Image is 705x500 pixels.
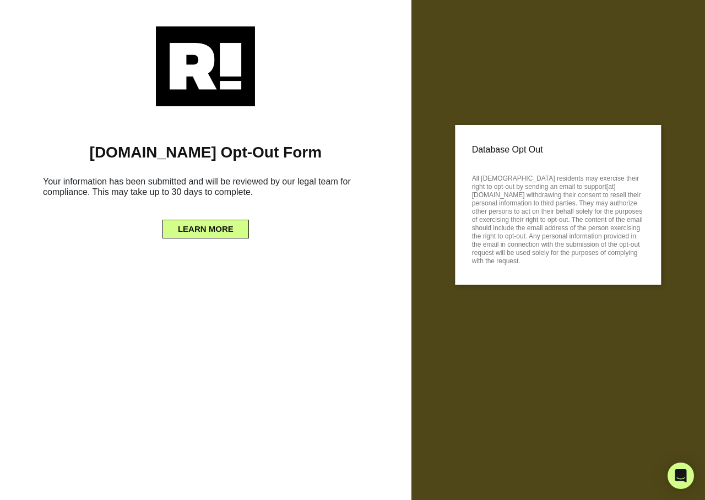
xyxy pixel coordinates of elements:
img: Retention.com [156,26,255,106]
a: LEARN MORE [162,221,249,230]
h6: Your information has been submitted and will be reviewed by our legal team for compliance. This m... [17,172,395,206]
button: LEARN MORE [162,220,249,238]
h1: [DOMAIN_NAME] Opt-Out Form [17,143,395,162]
p: Database Opt Out [472,142,644,158]
p: All [DEMOGRAPHIC_DATA] residents may exercise their right to opt-out by sending an email to suppo... [472,171,644,265]
div: Open Intercom Messenger [668,463,694,489]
